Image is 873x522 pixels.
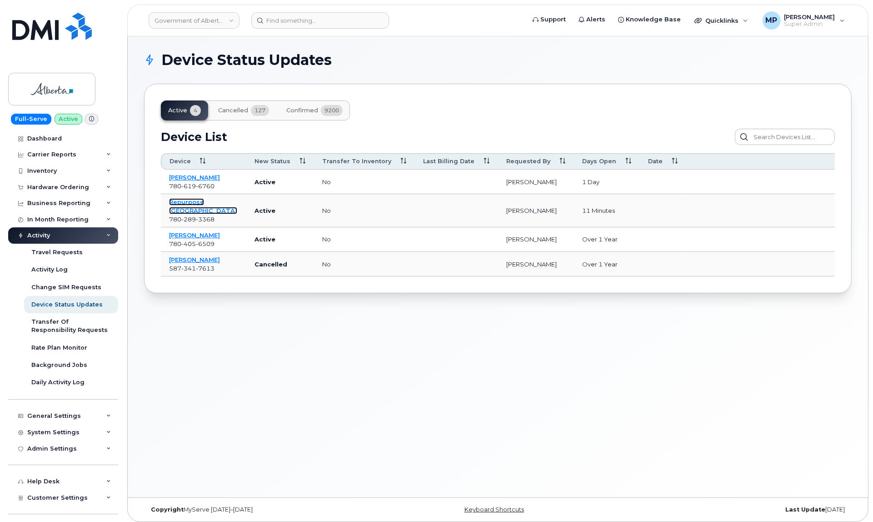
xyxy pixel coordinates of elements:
td: over 1 year [574,252,640,276]
span: 587 [169,265,215,272]
td: no [314,227,415,252]
span: Device Status Updates [161,53,332,67]
span: 7613 [196,265,215,272]
td: Active [247,194,314,227]
span: Confirmed [286,107,318,114]
span: Cancelled [218,107,248,114]
td: 11 minutes [574,194,640,227]
span: 6760 [196,182,215,190]
td: [PERSON_NAME] [499,194,574,227]
td: Active [247,170,314,194]
td: Active [247,227,314,252]
td: no [314,252,415,276]
span: 780 [169,182,215,190]
div: MyServe [DATE]–[DATE] [144,506,380,513]
span: 289 [181,216,196,223]
span: 3368 [196,216,215,223]
a: [PERSON_NAME] [169,174,220,181]
span: 6509 [196,240,215,247]
td: [PERSON_NAME] [499,227,574,252]
span: Last Billing Date [424,157,475,166]
input: Search Devices List... [735,129,835,145]
td: no [314,194,415,227]
span: 405 [181,240,196,247]
td: over 1 year [574,227,640,252]
td: Cancelled [247,252,314,276]
td: no [314,170,415,194]
a: [PERSON_NAME] [169,256,220,263]
strong: Copyright [151,506,184,513]
span: Requested By [507,157,551,166]
td: [PERSON_NAME] [499,170,574,194]
a: Repurpose [GEOGRAPHIC_DATA] [169,198,237,214]
span: Date [649,157,663,166]
span: 9200 [321,105,343,116]
span: New Status [255,157,291,166]
strong: Last Update [785,506,825,513]
div: [DATE] [616,506,852,513]
span: Device [170,157,191,166]
span: 341 [181,265,196,272]
span: Days Open [583,157,617,166]
td: [PERSON_NAME] [499,252,574,276]
td: 1 day [574,170,640,194]
span: Transfer to inventory [323,157,392,166]
span: 780 [169,216,215,223]
a: [PERSON_NAME] [169,231,220,239]
span: 780 [169,240,215,247]
span: 127 [251,105,269,116]
span: 619 [181,182,196,190]
h2: Device List [161,130,227,144]
a: Keyboard Shortcuts [464,506,524,513]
